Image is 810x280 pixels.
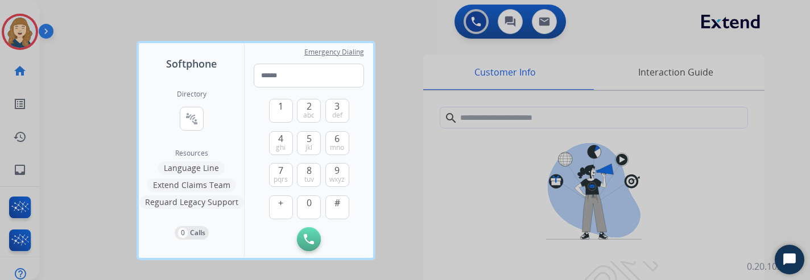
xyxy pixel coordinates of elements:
span: 2 [307,99,312,113]
button: 7pqrs [269,163,293,187]
span: ghi [276,143,286,152]
button: Reguard Legacy Support [139,195,244,209]
button: 5jkl [297,131,321,155]
span: + [278,196,283,210]
button: Language Line [158,161,225,175]
p: 0 [178,228,188,238]
button: 8tuv [297,163,321,187]
span: 3 [334,99,340,113]
button: 2abc [297,99,321,123]
span: pqrs [274,175,288,184]
button: + [269,195,293,219]
button: 0 [297,195,321,219]
svg: Open Chat [782,252,797,267]
mat-icon: connect_without_contact [185,112,199,126]
button: 9wxyz [325,163,349,187]
span: 4 [278,132,283,145]
span: Resources [175,149,208,158]
button: 6mno [325,131,349,155]
button: Extend Claims Team [147,178,236,192]
span: 7 [278,164,283,177]
button: 0Calls [175,226,209,240]
span: mno [330,143,344,152]
span: jkl [305,143,312,152]
p: 0.20.1027RC [747,260,799,273]
span: 9 [334,164,340,177]
span: 6 [334,132,340,145]
span: wxyz [329,175,345,184]
span: 5 [307,132,312,145]
img: call-button [304,234,314,244]
span: abc [303,111,315,120]
button: Start Chat [775,245,804,274]
span: tuv [304,175,314,184]
p: Calls [190,228,205,238]
span: Softphone [166,56,217,72]
button: 3def [325,99,349,123]
span: 8 [307,164,312,177]
span: Emergency Dialing [304,48,364,57]
button: # [325,195,349,219]
button: 4ghi [269,131,293,155]
h2: Directory [177,90,206,99]
button: 1 [269,99,293,123]
span: 0 [307,196,312,210]
span: 1 [278,99,283,113]
span: # [334,196,340,210]
span: def [332,111,342,120]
